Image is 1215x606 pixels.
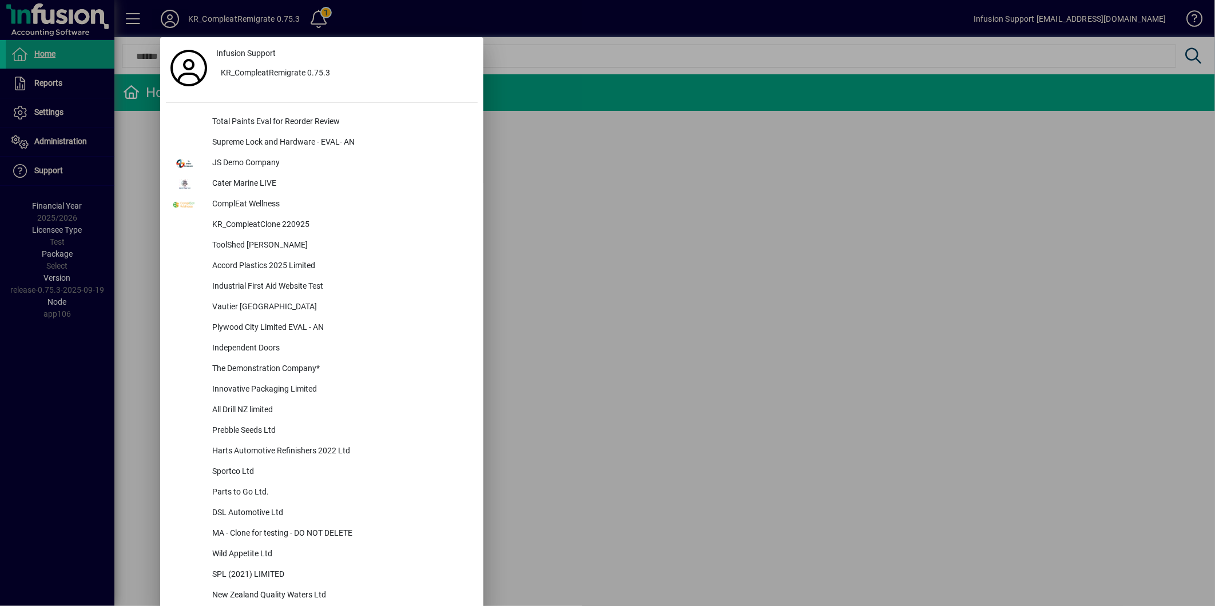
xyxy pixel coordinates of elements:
button: MA - Clone for testing - DO NOT DELETE [166,524,478,544]
div: Vautier [GEOGRAPHIC_DATA] [203,297,478,318]
button: All Drill NZ limited [166,400,478,421]
div: Supreme Lock and Hardware - EVAL- AN [203,133,478,153]
div: Innovative Packaging Limited [203,380,478,400]
button: Prebble Seeds Ltd [166,421,478,441]
button: SPL (2021) LIMITED [166,565,478,585]
div: JS Demo Company [203,153,478,174]
button: DSL Automotive Ltd [166,503,478,524]
div: Wild Appetite Ltd [203,544,478,565]
div: The Demonstration Company* [203,359,478,380]
button: Total Paints Eval for Reorder Review [166,112,478,133]
span: Infusion Support [216,47,276,59]
div: Parts to Go Ltd. [203,483,478,503]
div: Total Paints Eval for Reorder Review [203,112,478,133]
button: Cater Marine LIVE [166,174,478,194]
button: Vautier [GEOGRAPHIC_DATA] [166,297,478,318]
div: Harts Automotive Refinishers 2022 Ltd [203,441,478,462]
button: Innovative Packaging Limited [166,380,478,400]
button: ToolShed [PERSON_NAME] [166,236,478,256]
button: Accord Plastics 2025 Limited [166,256,478,277]
div: New Zealand Quality Waters Ltd [203,585,478,606]
button: KR_CompleatRemigrate 0.75.3 [212,63,478,84]
div: ComplEat Wellness [203,194,478,215]
div: ToolShed [PERSON_NAME] [203,236,478,256]
button: Wild Appetite Ltd [166,544,478,565]
button: The Demonstration Company* [166,359,478,380]
div: DSL Automotive Ltd [203,503,478,524]
button: Plywood City Limited EVAL - AN [166,318,478,338]
div: Sportco Ltd [203,462,478,483]
div: All Drill NZ limited [203,400,478,421]
button: KR_CompleatClone 220925 [166,215,478,236]
div: KR_CompleatClone 220925 [203,215,478,236]
button: Independent Doors [166,338,478,359]
button: Supreme Lock and Hardware - EVAL- AN [166,133,478,153]
button: Parts to Go Ltd. [166,483,478,503]
a: Profile [166,58,212,78]
div: Industrial First Aid Website Test [203,277,478,297]
a: Infusion Support [212,43,478,63]
button: JS Demo Company [166,153,478,174]
button: Sportco Ltd [166,462,478,483]
div: Cater Marine LIVE [203,174,478,194]
button: ComplEat Wellness [166,194,478,215]
div: Prebble Seeds Ltd [203,421,478,441]
button: New Zealand Quality Waters Ltd [166,585,478,606]
div: MA - Clone for testing - DO NOT DELETE [203,524,478,544]
div: Independent Doors [203,338,478,359]
button: Industrial First Aid Website Test [166,277,478,297]
div: Plywood City Limited EVAL - AN [203,318,478,338]
button: Harts Automotive Refinishers 2022 Ltd [166,441,478,462]
div: Accord Plastics 2025 Limited [203,256,478,277]
div: SPL (2021) LIMITED [203,565,478,585]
